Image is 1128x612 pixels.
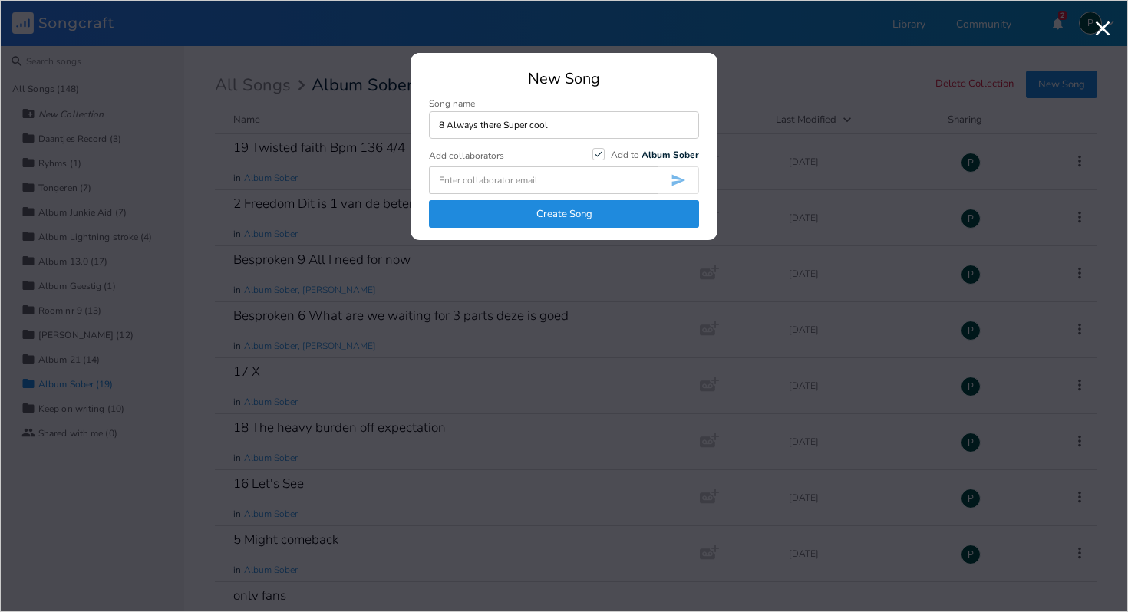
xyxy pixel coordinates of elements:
b: Album Sober [642,149,699,161]
input: Enter song name [429,111,699,139]
div: Add collaborators [429,151,504,160]
button: Invite [658,166,699,194]
button: Create Song [429,200,699,228]
div: Song name [429,99,699,108]
input: Enter collaborator email [429,166,658,194]
span: Add to [611,149,699,161]
div: New Song [429,71,699,87]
